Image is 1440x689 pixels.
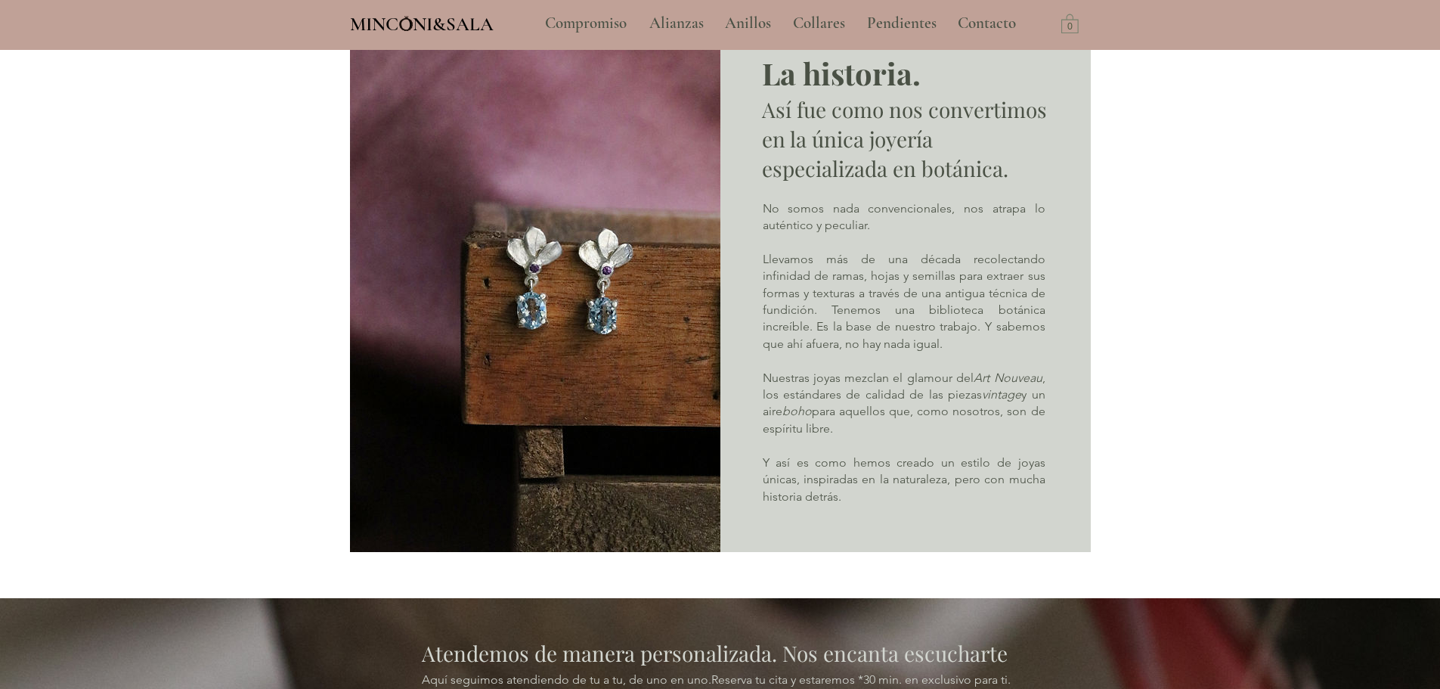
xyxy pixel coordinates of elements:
p: Y así es como hemos creado un estilo de joyas únicas, inspiradas en la naturaleza, pero con mucha... [763,455,1045,505]
span: Atendemos de manera personalizada. Nos encanta escucharte [422,639,1008,667]
p: Anillos [717,5,779,42]
span: Art Nouveau [974,371,1042,385]
p: Pendientes [859,5,944,42]
img: Minconi Sala [400,16,413,31]
span: vintage [982,387,1021,402]
a: Pendientes [856,5,946,42]
h2: Así fue como nos convertimos en la única joyería especializada en botánica. [762,95,1054,184]
p: Contacto [950,5,1023,42]
a: Compromiso [534,5,638,42]
p: Collares [785,5,853,42]
a: Collares [782,5,856,42]
p: Nuestras joyas mezclan el glamour del , los estándares de calidad de las piezas y un aire para aq... [763,370,1045,438]
text: 0 [1067,22,1073,33]
span: Reserva tu cita y estaremos *30 min. en exclusivo para ti. [711,672,1011,687]
h1: La historia. [762,52,1045,95]
nav: Sitio [504,5,1058,42]
span: Aquí seguimos atendiendo de tu a tu, de uno en uno. [422,672,711,687]
p: Alianzas [642,5,711,42]
a: Contacto [946,5,1028,42]
p: No somos nada convencionales, nos atrapa lo auténtico y peculiar. [763,200,1045,234]
a: MINCONI&SALA [350,10,494,35]
a: Carrito con 0 ítems [1061,13,1079,33]
img: 24_20221116_174431_0023-01.jpg [350,2,720,552]
span: MINCONI&SALA [350,13,494,36]
p: Compromiso [537,5,634,42]
span: boho [782,404,812,418]
a: Anillos [714,5,782,42]
a: Alianzas [638,5,714,42]
p: Llevamos más de una década recolectando infinidad de ramas, hojas y semillas para extraer sus for... [763,251,1045,352]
